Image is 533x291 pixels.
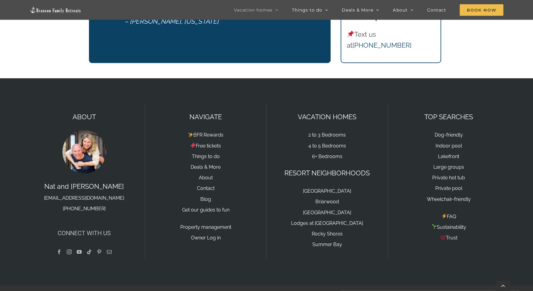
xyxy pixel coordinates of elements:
[308,132,346,138] a: 2 to 3 Bedrooms
[200,196,211,202] a: Blog
[199,175,212,181] a: About
[431,224,466,230] a: Sustainability
[308,143,346,149] a: 4 to 5 Bedrooms
[191,235,220,241] a: Owner Log in
[77,249,82,254] a: YouTube
[234,8,273,12] span: Vacation homes
[44,195,124,201] a: [EMAIL_ADDRESS][DOMAIN_NAME]
[312,231,343,237] a: Rocky Shores
[433,164,464,170] a: Large groups
[442,214,446,218] img: ⚡️
[347,31,354,38] img: 📌
[303,188,351,194] a: [GEOGRAPHIC_DATA]
[30,181,139,213] p: Nat and [PERSON_NAME]
[312,242,342,247] a: Summer Bay
[197,185,214,191] a: Contact
[191,164,221,170] a: Deals & More
[87,249,92,254] a: Tiktok
[180,224,231,230] a: Property management
[435,185,462,191] a: Private pool
[182,207,229,213] a: Get our guides to fun
[312,154,342,159] a: 6+ Bedrooms
[432,175,465,181] a: Private hot tub
[352,41,412,49] a: [PHONE_NUMBER]
[30,6,81,13] img: Branson Family Retreats Logo
[315,199,339,205] a: Briarwood
[57,249,62,254] a: Facebook
[191,143,195,148] img: 🎟️
[273,112,382,122] p: VACATION HOMES
[30,112,139,122] p: ABOUT
[61,129,107,174] img: Nat and Tyann
[460,4,503,16] span: Book Now
[393,8,407,12] span: About
[192,154,219,159] a: Things to do
[441,214,456,219] a: FAQ
[63,206,106,211] a: [PHONE_NUMBER]
[97,249,102,254] a: Pinterest
[438,154,459,159] a: Lakefront
[291,220,363,226] a: Lodges at [GEOGRAPHIC_DATA]
[427,8,446,12] span: Contact
[432,224,436,229] img: 🌱
[440,235,445,240] img: 💯
[67,249,72,254] a: Instagram
[107,249,112,254] a: Mail
[292,8,322,12] span: Things to do
[440,235,457,241] a: Trust
[427,196,471,202] a: Wheelchair-friendly
[188,132,193,137] img: ✨
[347,29,435,50] p: Text us at
[151,112,260,122] p: NAVIGATE
[435,132,463,138] a: Dog-friendly
[303,210,351,215] a: [GEOGRAPHIC_DATA]
[394,112,503,122] p: TOP SEARCHES
[30,228,139,238] h4: Connect with us
[436,143,462,149] a: Indoor pool
[188,132,223,138] a: BFR Rewards
[190,143,221,149] a: Free tickets
[273,168,382,178] p: RESORT NEIGHBORHOODS
[342,8,373,12] span: Deals & More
